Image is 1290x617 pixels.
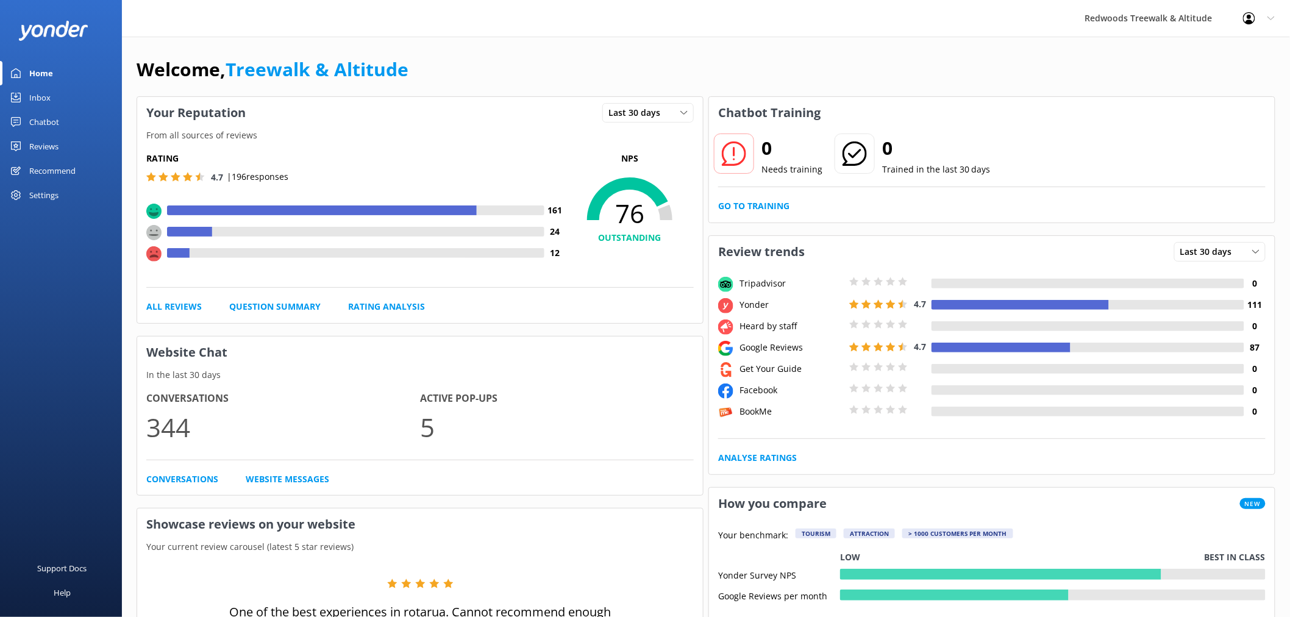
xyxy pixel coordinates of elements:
h4: 161 [544,204,566,217]
p: 5 [420,407,694,448]
div: Yonder Survey NPS [718,569,840,580]
span: 76 [566,198,694,229]
div: Heard by staff [736,319,846,333]
h4: 0 [1244,277,1266,290]
a: Question Summary [229,300,321,313]
p: NPS [566,152,694,165]
h1: Welcome, [137,55,408,84]
div: BookMe [736,405,846,418]
h4: 0 [1244,405,1266,418]
h3: Review trends [709,236,814,268]
a: Conversations [146,473,218,486]
p: | 196 responses [227,170,288,184]
p: Trained in the last 30 days [882,163,991,176]
h4: 0 [1244,362,1266,376]
h4: Conversations [146,391,420,407]
div: Get Your Guide [736,362,846,376]
p: Your current review carousel (latest 5 star reviews) [137,540,703,554]
p: Low [840,551,860,564]
img: yonder-white-logo.png [18,21,88,41]
div: Settings [29,183,59,207]
div: Help [54,580,71,605]
div: Home [29,61,53,85]
h2: 0 [882,134,991,163]
span: 4.7 [914,298,926,310]
div: Inbox [29,85,51,110]
h4: 87 [1244,341,1266,354]
div: Google Reviews [736,341,846,354]
span: 4.7 [211,171,223,183]
p: From all sources of reviews [137,129,703,142]
p: 344 [146,407,420,448]
div: Recommend [29,159,76,183]
div: Support Docs [38,556,87,580]
div: Tourism [796,529,836,538]
h4: Active Pop-ups [420,391,694,407]
h5: Rating [146,152,566,165]
h4: OUTSTANDING [566,231,694,244]
h4: 24 [544,225,566,238]
h3: Showcase reviews on your website [137,508,703,540]
div: Yonder [736,298,846,312]
a: Rating Analysis [348,300,425,313]
span: Last 30 days [1180,245,1239,259]
h3: How you compare [709,488,836,519]
h4: 111 [1244,298,1266,312]
div: > 1000 customers per month [902,529,1013,538]
div: Tripadvisor [736,277,846,290]
div: Attraction [844,529,895,538]
div: Facebook [736,383,846,397]
span: New [1240,498,1266,509]
h3: Your Reputation [137,97,255,129]
p: Best in class [1205,551,1266,564]
h4: 12 [544,246,566,260]
p: Your benchmark: [718,529,788,543]
p: In the last 30 days [137,368,703,382]
h3: Chatbot Training [709,97,830,129]
span: Last 30 days [608,106,668,119]
a: Go to Training [718,199,789,213]
h2: 0 [761,134,822,163]
span: 4.7 [914,341,926,352]
a: Website Messages [246,473,329,486]
p: Needs training [761,163,822,176]
a: Treewalk & Altitude [226,57,408,82]
div: Chatbot [29,110,59,134]
a: Analyse Ratings [718,451,797,465]
a: All Reviews [146,300,202,313]
div: Google Reviews per month [718,590,840,601]
h3: Website Chat [137,337,703,368]
h4: 0 [1244,383,1266,397]
h4: 0 [1244,319,1266,333]
div: Reviews [29,134,59,159]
